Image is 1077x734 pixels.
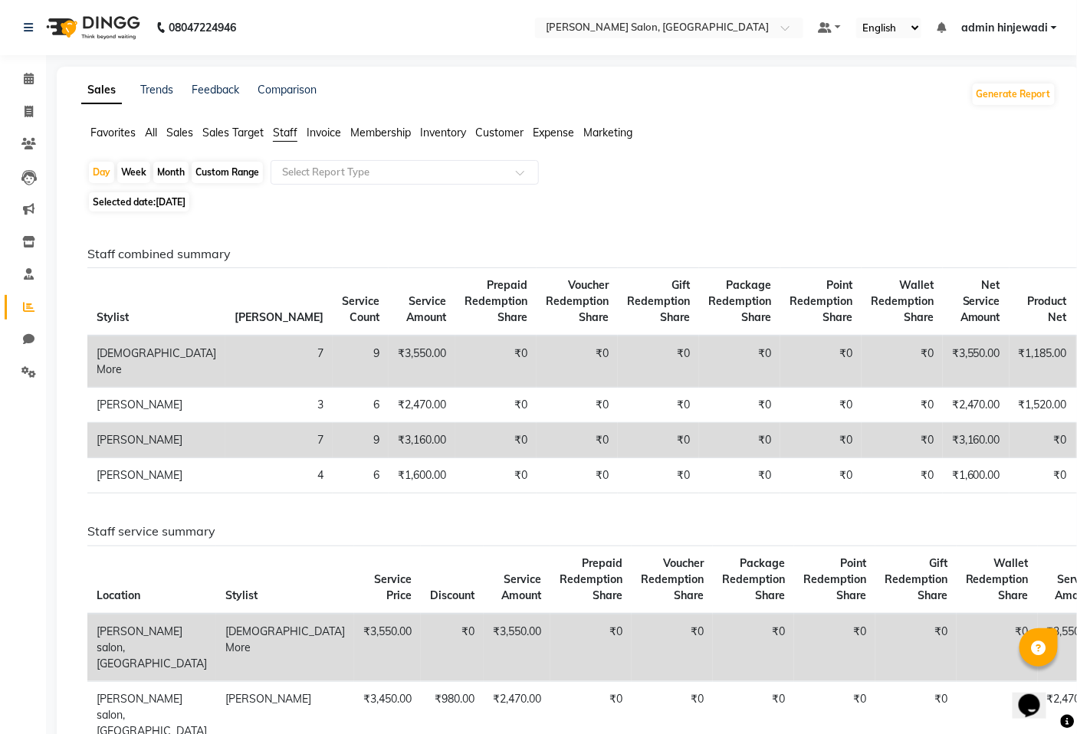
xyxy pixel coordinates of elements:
td: ₹3,550.00 [943,336,1010,388]
td: ₹0 [957,614,1038,682]
td: ₹3,550.00 [484,614,550,682]
td: ₹0 [780,423,862,458]
a: Sales [81,77,122,104]
div: Week [117,162,150,183]
td: 3 [225,388,333,423]
img: logo [39,6,144,49]
td: ₹0 [862,336,943,388]
button: Generate Report [973,84,1055,105]
td: ₹3,550.00 [354,614,421,682]
td: ₹0 [618,388,699,423]
span: Favorites [90,126,136,139]
td: ₹0 [618,336,699,388]
td: ₹2,470.00 [389,388,455,423]
span: Wallet Redemption Share [966,556,1029,602]
span: Voucher Redemption Share [641,556,704,602]
td: ₹3,160.00 [943,423,1010,458]
span: Net Service Amount [960,278,1000,324]
td: ₹0 [780,388,862,423]
span: Selected date: [89,192,189,211]
td: ₹0 [713,614,794,682]
td: ₹0 [550,614,632,682]
a: Trends [140,83,173,97]
span: Customer [475,126,524,139]
span: Marketing [583,126,632,139]
span: Inventory [420,126,466,139]
td: ₹0 [537,458,618,493]
td: ₹0 [1010,423,1076,458]
iframe: chat widget [1013,673,1062,719]
td: ₹0 [537,423,618,458]
span: admin hinjewadi [961,20,1048,36]
span: [PERSON_NAME] [235,310,323,324]
span: Point Redemption Share [790,278,852,324]
span: All [145,126,157,139]
td: ₹0 [862,388,943,423]
span: Prepaid Redemption Share [560,556,622,602]
span: [DATE] [156,196,186,208]
span: Expense [533,126,574,139]
td: ₹0 [862,458,943,493]
td: [PERSON_NAME] [87,388,225,423]
td: ₹0 [421,614,484,682]
span: Product Net [1028,294,1067,324]
span: Point Redemption Share [803,556,866,602]
td: ₹0 [455,336,537,388]
td: ₹0 [780,336,862,388]
span: Package Redemption Share [722,556,785,602]
td: ₹0 [537,388,618,423]
td: ₹0 [699,388,780,423]
a: Comparison [258,83,317,97]
span: Package Redemption Share [708,278,771,324]
span: Service Amount [501,572,541,602]
h6: Staff combined summary [87,247,1044,261]
td: [PERSON_NAME] [87,423,225,458]
td: ₹0 [794,614,875,682]
td: ₹0 [455,458,537,493]
td: ₹0 [632,614,713,682]
td: 9 [333,336,389,388]
span: Service Count [342,294,379,324]
span: Invoice [307,126,341,139]
td: ₹0 [875,614,957,682]
td: [DEMOGRAPHIC_DATA] More [216,614,354,682]
td: ₹3,550.00 [389,336,455,388]
td: [DEMOGRAPHIC_DATA] More [87,336,225,388]
td: ₹0 [699,336,780,388]
span: Service Price [374,572,412,602]
td: ₹0 [618,458,699,493]
b: 08047224946 [169,6,236,49]
td: 7 [225,423,333,458]
span: Sales [166,126,193,139]
td: ₹0 [455,423,537,458]
a: Feedback [192,83,239,97]
td: ₹1,520.00 [1010,388,1076,423]
div: Day [89,162,114,183]
span: Service Amount [406,294,446,324]
span: Wallet Redemption Share [871,278,934,324]
td: ₹0 [455,388,537,423]
span: Gift Redemption Share [885,556,947,602]
td: 4 [225,458,333,493]
td: ₹0 [618,423,699,458]
td: ₹0 [780,458,862,493]
span: Stylist [97,310,129,324]
td: ₹0 [862,423,943,458]
td: ₹0 [537,336,618,388]
div: Custom Range [192,162,263,183]
span: Location [97,588,140,602]
td: ₹1,600.00 [943,458,1010,493]
td: ₹1,600.00 [389,458,455,493]
td: 7 [225,336,333,388]
td: ₹1,185.00 [1010,336,1076,388]
span: Membership [350,126,411,139]
td: ₹3,160.00 [389,423,455,458]
td: 6 [333,458,389,493]
td: ₹0 [1010,458,1076,493]
span: Stylist [225,588,258,602]
span: Sales Target [202,126,264,139]
td: 6 [333,388,389,423]
span: Discount [430,588,474,602]
span: Gift Redemption Share [627,278,690,324]
div: Month [153,162,189,183]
